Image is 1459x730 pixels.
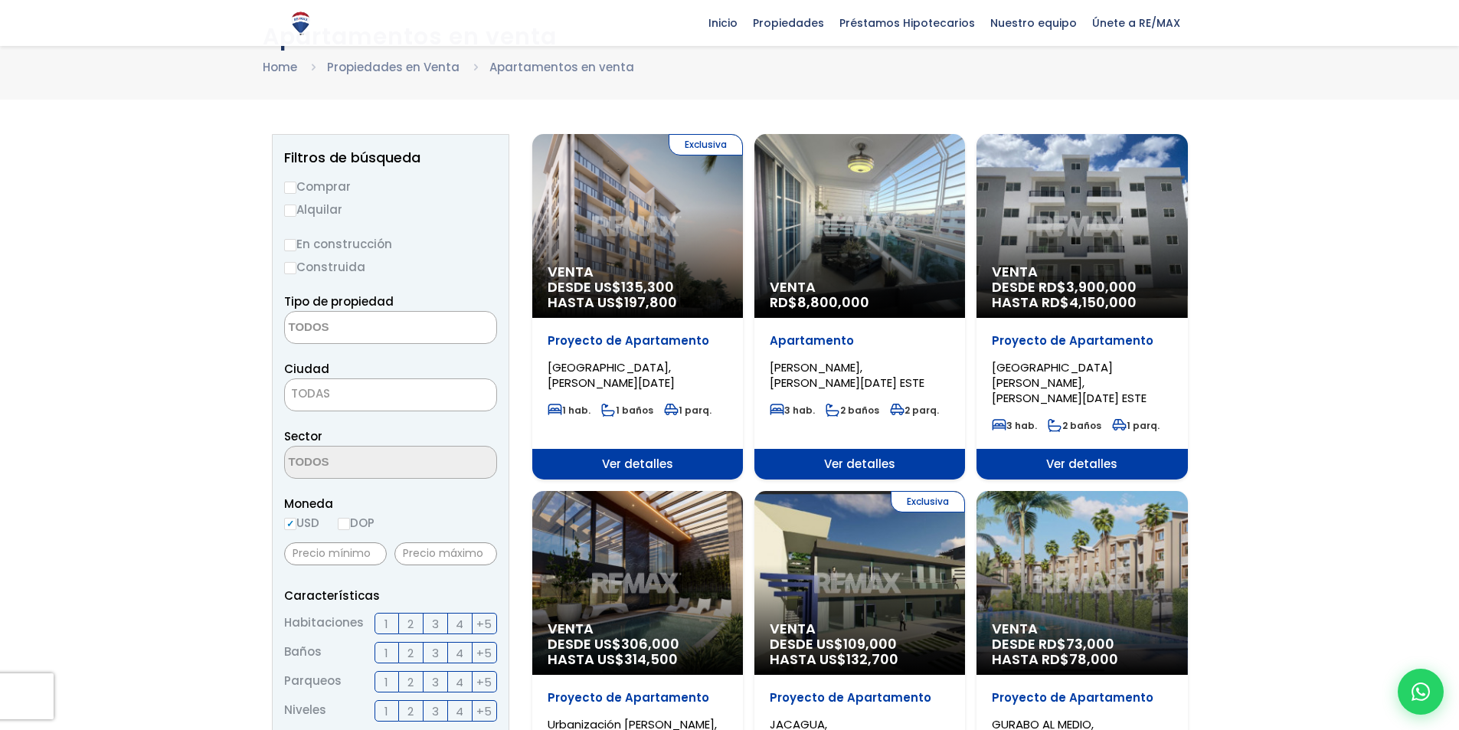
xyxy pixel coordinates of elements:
label: Comprar [284,177,497,196]
span: 1 [384,614,388,633]
span: HASTA US$ [548,652,728,667]
span: DESDE US$ [548,280,728,310]
img: Logo de REMAX [287,10,314,37]
span: Ciudad [284,361,329,377]
label: Alquilar [284,200,497,219]
span: Ver detalles [754,449,965,480]
span: Niveles [284,700,326,722]
span: Exclusiva [891,491,965,512]
a: Home [263,59,297,75]
span: [GEOGRAPHIC_DATA][PERSON_NAME], [PERSON_NAME][DATE] ESTE [992,359,1147,406]
span: Parqueos [284,671,342,692]
span: TODAS [291,385,330,401]
span: HASTA RD$ [992,652,1172,667]
span: Venta [992,264,1172,280]
span: HASTA US$ [770,652,950,667]
p: Proyecto de Apartamento [770,690,950,705]
input: Precio mínimo [284,542,387,565]
span: 2 [407,614,414,633]
span: DESDE RD$ [992,280,1172,310]
h2: Filtros de búsqueda [284,150,497,165]
span: 4 [456,702,463,721]
span: +5 [476,614,492,633]
span: 3 hab. [770,404,815,417]
span: 2 baños [826,404,879,417]
input: Construida [284,262,296,274]
span: 1 baños [601,404,653,417]
span: 78,000 [1069,650,1118,669]
a: Propiedades en Venta [327,59,460,75]
span: 1 [384,643,388,663]
span: Inicio [701,11,745,34]
span: HASTA US$ [548,295,728,310]
span: 2 parq. [890,404,939,417]
span: Venta [770,621,950,637]
input: Comprar [284,182,296,194]
span: 109,000 [843,634,897,653]
input: En construcción [284,239,296,251]
span: Únete a RE/MAX [1084,11,1188,34]
span: 1 parq. [1112,419,1160,432]
p: Características [284,586,497,605]
span: Tipo de propiedad [284,293,394,309]
p: Proyecto de Apartamento [548,333,728,349]
span: RD$ [770,293,869,312]
span: 4,150,000 [1069,293,1137,312]
span: 132,700 [846,650,898,669]
label: En construcción [284,234,497,254]
span: 3,900,000 [1066,277,1137,296]
span: 306,000 [621,634,679,653]
span: Nuestro equipo [983,11,1084,34]
span: 197,800 [624,293,677,312]
span: 1 hab. [548,404,590,417]
label: DOP [338,513,375,532]
span: Ver detalles [532,449,743,480]
span: Venta [548,621,728,637]
span: +5 [476,702,492,721]
p: Apartamento [770,333,950,349]
a: Venta RD$8,800,000 Apartamento [PERSON_NAME], [PERSON_NAME][DATE] ESTE 3 hab. 2 baños 2 parq. Ver... [754,134,965,480]
span: 3 [432,702,439,721]
span: 2 baños [1048,419,1101,432]
span: Préstamos Hipotecarios [832,11,983,34]
span: DESDE RD$ [992,637,1172,667]
span: Baños [284,642,322,663]
span: 3 [432,614,439,633]
textarea: Search [285,447,433,480]
span: 73,000 [1066,634,1114,653]
span: Ver detalles [976,449,1187,480]
input: USD [284,518,296,530]
span: Venta [992,621,1172,637]
p: Proyecto de Apartamento [548,690,728,705]
textarea: Search [285,312,433,345]
span: 3 [432,643,439,663]
span: DESDE US$ [770,637,950,667]
span: DESDE US$ [548,637,728,667]
span: Venta [770,280,950,295]
span: 2 [407,702,414,721]
span: 4 [456,673,463,692]
li: Apartamentos en venta [489,57,634,77]
span: 4 [456,614,463,633]
h1: Apartamentos en venta [263,23,1197,50]
input: Precio máximo [394,542,497,565]
input: DOP [338,518,350,530]
a: Venta DESDE RD$3,900,000 HASTA RD$4,150,000 Proyecto de Apartamento [GEOGRAPHIC_DATA][PERSON_NAME... [976,134,1187,480]
span: 1 [384,673,388,692]
span: TODAS [285,383,496,404]
span: 4 [456,643,463,663]
span: 3 [432,673,439,692]
span: 3 hab. [992,419,1037,432]
span: +5 [476,643,492,663]
span: [PERSON_NAME], [PERSON_NAME][DATE] ESTE [770,359,924,391]
label: USD [284,513,319,532]
span: Exclusiva [669,134,743,155]
span: 2 [407,643,414,663]
span: HASTA RD$ [992,295,1172,310]
span: 1 [384,702,388,721]
span: 135,300 [621,277,674,296]
span: 8,800,000 [797,293,869,312]
span: 2 [407,673,414,692]
p: Proyecto de Apartamento [992,690,1172,705]
span: Habitaciones [284,613,364,634]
